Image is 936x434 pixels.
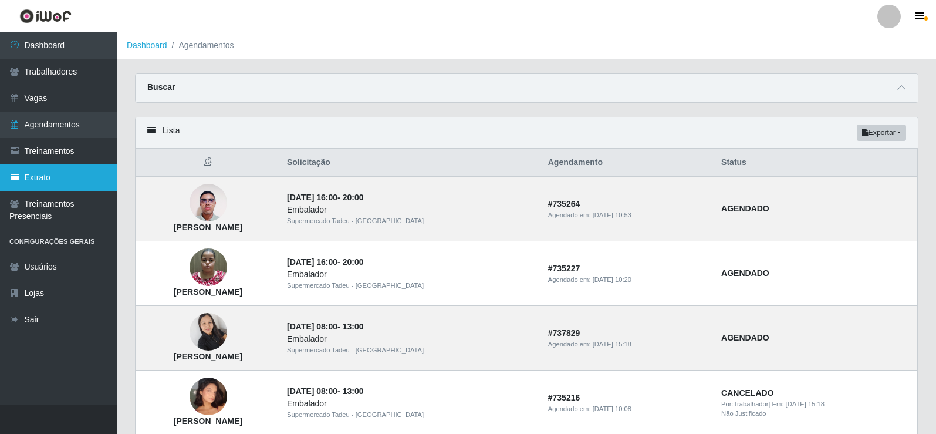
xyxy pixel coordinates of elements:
th: Status [714,149,917,177]
time: [DATE] 10:08 [593,405,631,412]
button: Exportar [857,125,906,141]
strong: # 735264 [548,199,580,208]
div: Supermercado Tadeu - [GEOGRAPHIC_DATA] [287,281,534,291]
img: Vinicius Ferreira Silva [190,178,227,228]
time: [DATE] 10:53 [593,211,631,218]
img: Rosilda Pereira de Sousa [190,307,227,357]
strong: - [287,257,363,267]
time: [DATE] 08:00 [287,322,337,331]
div: | Em: [721,399,910,409]
strong: AGENDADO [721,333,769,342]
strong: - [287,386,363,396]
div: Supermercado Tadeu - [GEOGRAPHIC_DATA] [287,345,534,355]
li: Agendamentos [167,39,234,52]
div: Supermercado Tadeu - [GEOGRAPHIC_DATA] [287,410,534,420]
th: Solicitação [280,149,541,177]
div: Embalador [287,204,534,216]
strong: - [287,322,363,331]
div: Agendado em: [548,210,707,220]
strong: AGENDADO [721,268,769,278]
img: Melissa Sousa Andrade [190,364,227,430]
strong: # 735216 [548,393,580,402]
div: Não Justificado [721,409,910,419]
nav: breadcrumb [117,32,936,59]
time: 13:00 [343,322,364,331]
span: Por: Trabalhador [721,401,768,408]
time: [DATE] 16:00 [287,193,337,202]
div: Agendado em: [548,404,707,414]
strong: [PERSON_NAME] [174,416,242,426]
time: 13:00 [343,386,364,396]
time: [DATE] 15:18 [593,341,631,348]
strong: CANCELADO [721,388,773,398]
img: Mayla Micaeli Santos Silva [190,243,227,292]
strong: [PERSON_NAME] [174,352,242,361]
a: Dashboard [127,41,167,50]
th: Agendamento [541,149,714,177]
time: 20:00 [343,257,364,267]
div: Supermercado Tadeu - [GEOGRAPHIC_DATA] [287,216,534,226]
strong: - [287,193,363,202]
time: 20:00 [343,193,364,202]
div: Lista [136,117,918,149]
time: [DATE] 16:00 [287,257,337,267]
div: Agendado em: [548,275,707,285]
div: Embalador [287,268,534,281]
time: [DATE] 15:18 [786,401,825,408]
time: [DATE] 10:20 [593,276,631,283]
strong: [PERSON_NAME] [174,223,242,232]
strong: AGENDADO [721,204,769,213]
strong: Buscar [147,82,175,92]
strong: # 737829 [548,328,580,338]
img: CoreUI Logo [19,9,72,23]
time: [DATE] 08:00 [287,386,337,396]
div: Embalador [287,333,534,345]
div: Embalador [287,398,534,410]
div: Agendado em: [548,339,707,349]
strong: # 735227 [548,264,580,273]
strong: [PERSON_NAME] [174,287,242,297]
